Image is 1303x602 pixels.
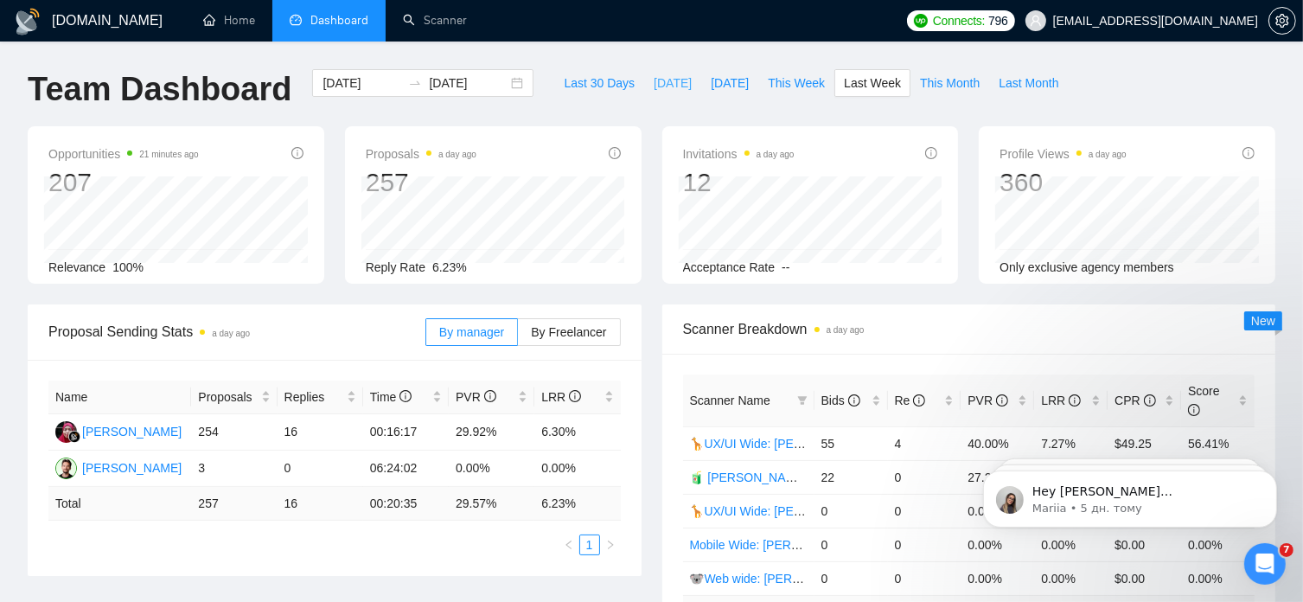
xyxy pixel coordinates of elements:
td: 06:24:02 [363,451,449,487]
span: Re [895,394,926,407]
span: Time [370,390,412,404]
td: 29.57 % [449,487,534,521]
a: setting [1268,14,1296,28]
span: This Month [920,74,980,93]
span: to [408,76,422,90]
td: 0 [278,451,363,487]
span: Bids [821,394,860,407]
td: 257 [191,487,277,521]
td: 0.00% [961,561,1034,595]
td: 0.00% [534,451,620,487]
iframe: Intercom live chat [1244,543,1286,585]
button: Last Month [989,69,1068,97]
td: 0 [888,460,961,494]
span: filter [794,387,811,413]
span: Invitations [683,144,795,164]
span: New [1251,314,1275,328]
span: Dashboard [310,13,368,28]
div: [PERSON_NAME] [82,458,182,477]
td: 29.92% [449,414,534,451]
div: 12 [683,166,795,199]
span: info-circle [1069,394,1081,407]
button: Last Week [834,69,910,97]
time: a day ago [438,150,476,159]
img: D [55,421,77,443]
a: Mobile Wide: [PERSON_NAME] [690,538,863,552]
td: 56.41% [1181,426,1255,460]
td: 4 [888,426,961,460]
span: Connects: [933,11,985,30]
input: Start date [323,74,401,93]
span: Acceptance Rate [683,260,776,274]
td: 0.00% [1034,561,1108,595]
input: End date [429,74,508,93]
span: This Week [768,74,825,93]
span: info-circle [291,147,303,159]
div: 360 [1000,166,1127,199]
span: Opportunities [48,144,199,164]
th: Proposals [191,381,277,414]
button: left [559,535,579,555]
span: info-circle [1242,147,1255,159]
span: PVR [968,394,1008,407]
th: Replies [278,381,363,414]
span: Proposal Sending Stats [48,321,425,343]
a: RV[PERSON_NAME] [55,460,182,474]
td: 22 [814,460,888,494]
span: Relevance [48,260,105,274]
a: 🦒UX/UI Wide: [PERSON_NAME] 03/07 quest [690,437,941,451]
span: Profile Views [1000,144,1127,164]
span: Scanner Breakdown [683,318,1255,340]
span: Replies [284,387,343,407]
time: a day ago [1089,150,1127,159]
span: info-circle [484,390,496,402]
td: 6.30% [534,414,620,451]
td: 16 [278,414,363,451]
span: info-circle [925,147,937,159]
a: 🧃 [PERSON_NAME] Other Categories 09.12: UX/UI & Web design [690,471,1054,484]
span: info-circle [913,394,925,407]
span: Only exclusive agency members [1000,260,1174,274]
button: This Month [910,69,989,97]
td: 0 [888,528,961,561]
span: Last Week [844,74,901,93]
div: [PERSON_NAME] [82,422,182,441]
span: Last Month [999,74,1058,93]
td: 6.23 % [534,487,620,521]
span: 796 [988,11,1007,30]
span: info-circle [399,390,412,402]
span: -- [782,260,789,274]
span: setting [1269,14,1295,28]
a: D[PERSON_NAME] [55,424,182,438]
li: Previous Page [559,535,579,555]
li: Next Page [600,535,621,555]
span: Score [1188,384,1220,417]
img: upwork-logo.png [914,14,928,28]
span: info-circle [848,394,860,407]
span: user [1030,15,1042,27]
td: 55 [814,426,888,460]
span: [DATE] [654,74,692,93]
img: gigradar-bm.png [68,431,80,443]
div: 207 [48,166,199,199]
td: 7.27% [1034,426,1108,460]
span: info-circle [569,390,581,402]
td: 16 [278,487,363,521]
span: 7 [1280,543,1293,557]
span: By manager [439,325,504,339]
a: 🐨Web wide: [PERSON_NAME] 03/07 humor trigger [690,572,973,586]
li: 1 [579,535,600,555]
td: 0.00% [449,451,534,487]
iframe: Intercom notifications повідомлення [957,434,1303,555]
div: 257 [366,166,476,199]
span: Hey [PERSON_NAME][EMAIL_ADDRESS][DOMAIN_NAME], Looks like your Upwork agency [PERSON_NAME] Design... [75,50,297,322]
img: logo [14,8,42,35]
td: 0 [814,528,888,561]
time: a day ago [757,150,795,159]
span: Proposals [366,144,476,164]
span: LRR [1041,394,1081,407]
td: 40.00% [961,426,1034,460]
span: 100% [112,260,144,274]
